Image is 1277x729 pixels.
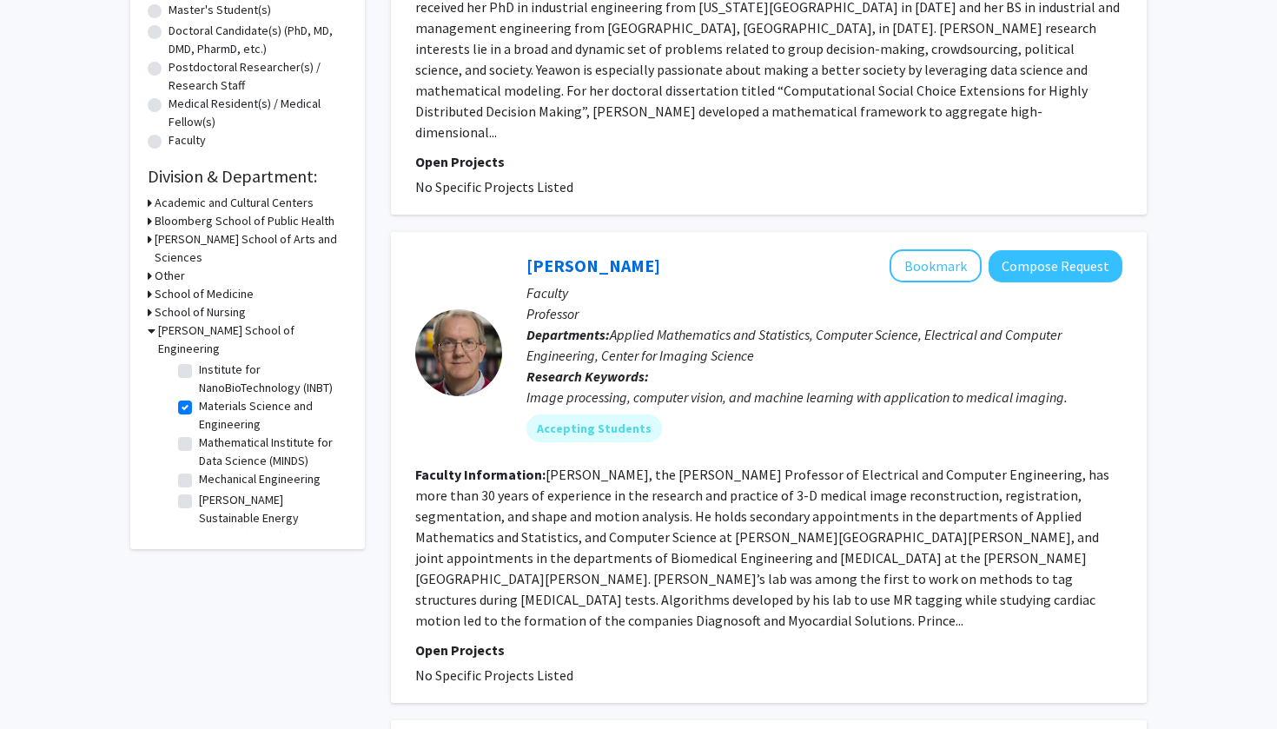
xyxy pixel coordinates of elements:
[415,151,1122,172] p: Open Projects
[526,326,610,343] b: Departments:
[155,303,246,321] h3: School of Nursing
[199,491,343,546] label: [PERSON_NAME] Sustainable Energy Institute (ROSEI)
[13,651,74,716] iframe: Chat
[989,250,1122,282] button: Compose Request to Jerry Prince
[526,368,649,385] b: Research Keywords:
[155,194,314,212] h3: Academic and Cultural Centers
[526,326,1062,364] span: Applied Mathematics and Statistics, Computer Science, Electrical and Computer Engineering, Center...
[526,303,1122,324] p: Professor
[169,22,347,58] label: Doctoral Candidate(s) (PhD, MD, DMD, PharmD, etc.)
[155,212,334,230] h3: Bloomberg School of Public Health
[415,178,573,196] span: No Specific Projects Listed
[199,397,343,434] label: Materials Science and Engineering
[890,249,982,282] button: Add Jerry Prince to Bookmarks
[158,321,347,358] h3: [PERSON_NAME] School of Engineering
[169,1,271,19] label: Master's Student(s)
[415,640,1122,660] p: Open Projects
[169,95,347,131] label: Medical Resident(s) / Medical Fellow(s)
[199,434,343,470] label: Mathematical Institute for Data Science (MINDS)
[155,230,347,267] h3: [PERSON_NAME] School of Arts and Sciences
[415,466,1109,629] fg-read-more: [PERSON_NAME], the [PERSON_NAME] Professor of Electrical and Computer Engineering, has more than ...
[169,58,347,95] label: Postdoctoral Researcher(s) / Research Staff
[199,470,321,488] label: Mechanical Engineering
[526,255,660,276] a: [PERSON_NAME]
[169,131,206,149] label: Faculty
[526,414,662,442] mat-chip: Accepting Students
[415,666,573,684] span: No Specific Projects Listed
[199,361,343,397] label: Institute for NanoBioTechnology (INBT)
[415,466,546,483] b: Faculty Information:
[526,282,1122,303] p: Faculty
[148,166,347,187] h2: Division & Department:
[155,285,254,303] h3: School of Medicine
[155,267,185,285] h3: Other
[526,387,1122,408] div: Image processing, computer vision, and machine learning with application to medical imaging.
